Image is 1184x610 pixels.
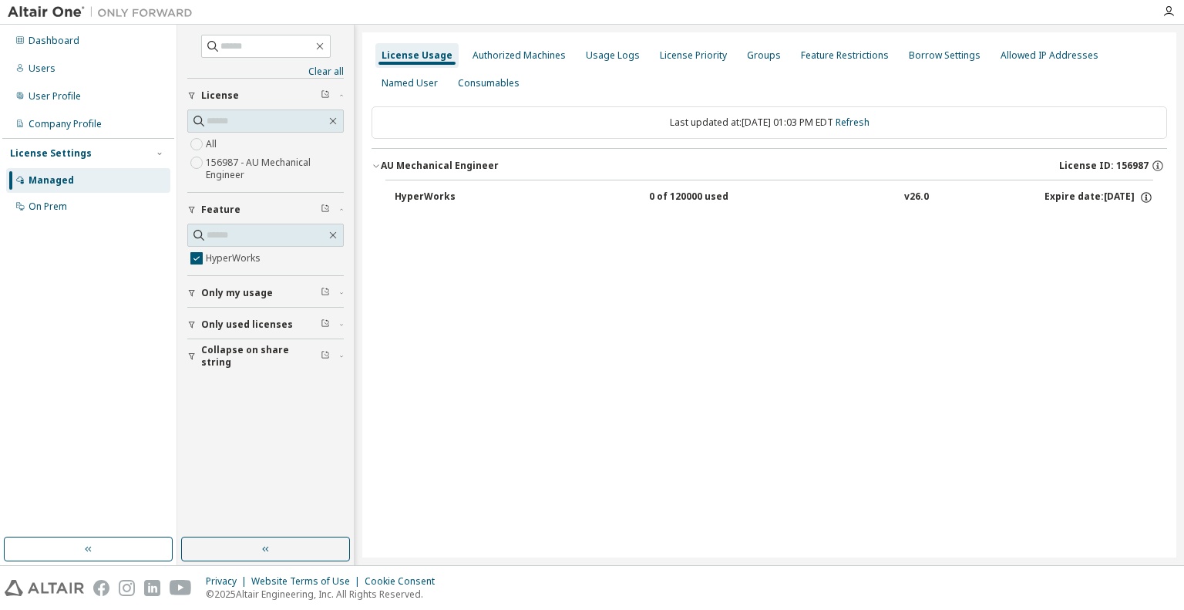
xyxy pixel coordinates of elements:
[29,118,102,130] div: Company Profile
[365,575,444,588] div: Cookie Consent
[321,350,330,362] span: Clear filter
[801,49,889,62] div: Feature Restrictions
[747,49,781,62] div: Groups
[201,344,321,369] span: Collapse on share string
[201,318,293,331] span: Only used licenses
[187,66,344,78] a: Clear all
[29,201,67,213] div: On Prem
[586,49,640,62] div: Usage Logs
[321,89,330,102] span: Clear filter
[29,35,79,47] div: Dashboard
[29,90,81,103] div: User Profile
[904,190,929,204] div: v26.0
[93,580,109,596] img: facebook.svg
[395,180,1153,214] button: HyperWorks0 of 120000 usedv26.0Expire date:[DATE]
[5,580,84,596] img: altair_logo.svg
[660,49,727,62] div: License Priority
[8,5,200,20] img: Altair One
[187,276,344,310] button: Only my usage
[321,287,330,299] span: Clear filter
[187,193,344,227] button: Feature
[206,588,444,601] p: © 2025 Altair Engineering, Inc. All Rights Reserved.
[395,190,533,204] div: HyperWorks
[473,49,566,62] div: Authorized Machines
[201,287,273,299] span: Only my usage
[10,147,92,160] div: License Settings
[206,575,251,588] div: Privacy
[187,79,344,113] button: License
[321,204,330,216] span: Clear filter
[187,308,344,342] button: Only used licenses
[251,575,365,588] div: Website Terms of Use
[144,580,160,596] img: linkedin.svg
[1059,160,1149,172] span: License ID: 156987
[201,89,239,102] span: License
[381,160,499,172] div: AU Mechanical Engineer
[1044,190,1153,204] div: Expire date: [DATE]
[206,249,264,268] label: HyperWorks
[836,116,869,129] a: Refresh
[372,106,1167,139] div: Last updated at: [DATE] 01:03 PM EDT
[382,49,452,62] div: License Usage
[201,204,240,216] span: Feature
[909,49,980,62] div: Borrow Settings
[170,580,192,596] img: youtube.svg
[372,149,1167,183] button: AU Mechanical EngineerLicense ID: 156987
[649,190,788,204] div: 0 of 120000 used
[321,318,330,331] span: Clear filter
[29,174,74,187] div: Managed
[458,77,520,89] div: Consumables
[29,62,55,75] div: Users
[187,339,344,373] button: Collapse on share string
[119,580,135,596] img: instagram.svg
[382,77,438,89] div: Named User
[206,153,344,184] label: 156987 - AU Mechanical Engineer
[1001,49,1098,62] div: Allowed IP Addresses
[206,135,220,153] label: All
